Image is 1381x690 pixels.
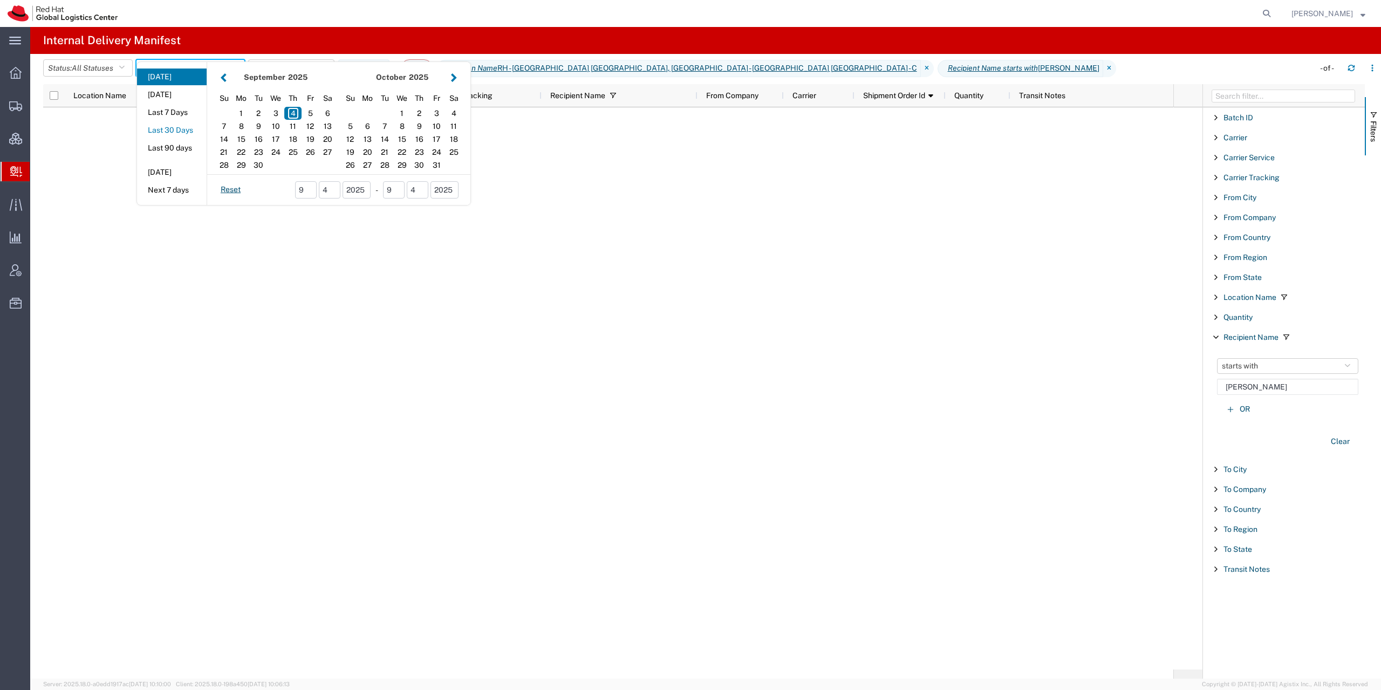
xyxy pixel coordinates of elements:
strong: September [244,73,285,81]
span: Filters [1369,121,1378,142]
div: 7 [215,120,233,133]
span: To City [1223,465,1247,474]
div: 12 [341,133,359,146]
div: 19 [302,133,319,146]
span: From Country [1223,233,1270,242]
button: Last 7 Days [137,104,207,121]
button: [DATE] [137,164,207,181]
span: All Statuses [72,64,113,72]
div: 16 [250,133,267,146]
div: 30 [250,159,267,172]
div: 11 [445,120,462,133]
div: 23 [250,146,267,159]
div: 13 [359,133,376,146]
input: mm [295,181,317,199]
div: 26 [302,146,319,159]
div: 2 [411,107,428,120]
div: Wednesday [393,90,411,107]
span: Quantity [954,91,983,100]
div: 7 [376,120,393,133]
span: Eva Ruzickova [1291,8,1353,19]
input: dd [407,181,428,199]
div: 27 [359,159,376,172]
span: From Company [706,91,758,100]
div: Friday [428,90,445,107]
span: Location Name RH - Brno - Tech Park Brno - B, RH - Brno - Tech Park Brno - C [436,60,921,77]
span: Client: 2025.18.0-198a450 [176,681,290,687]
h4: Internal Delivery Manifest [43,27,181,54]
span: Shipment Order Id [863,91,925,100]
div: 8 [233,120,250,133]
div: 15 [393,133,411,146]
span: [DATE] 10:06:13 [248,681,290,687]
img: logo [8,5,118,22]
div: Monday [233,90,250,107]
div: 8 [393,120,411,133]
span: To Country [1223,505,1261,514]
input: Filter Columns Input [1212,90,1355,103]
div: 14 [215,133,233,146]
a: Reset [221,185,241,195]
button: [DATE] [137,86,207,103]
div: 1 [393,107,411,120]
div: 29 [233,159,250,172]
div: 4 [445,107,462,120]
span: starts with [1222,361,1258,371]
input: yyyy [430,181,459,199]
div: 23 [411,146,428,159]
span: Copyright © [DATE]-[DATE] Agistix Inc., All Rights Reserved [1202,680,1368,689]
div: Monday [359,90,376,107]
div: 11 [284,120,302,133]
span: From State [1223,273,1262,282]
span: 2025 [409,73,428,81]
div: 25 [445,146,462,159]
div: 18 [445,133,462,146]
div: Sunday [215,90,233,107]
div: 24 [267,146,284,159]
div: 17 [267,133,284,146]
span: - [375,185,378,196]
div: Thursday [411,90,428,107]
div: Sunday [341,90,359,107]
span: To Region [1223,525,1257,534]
div: 2 [250,107,267,120]
span: Recipient Name starts with michal [938,60,1103,77]
span: From Company [1223,213,1276,222]
div: 15 [233,133,250,146]
span: Recipient Name [1223,333,1279,341]
div: 3 [267,107,284,120]
span: Transit Notes [1223,565,1270,573]
div: Tuesday [250,90,267,107]
div: 17 [428,133,445,146]
div: Tuesday [376,90,393,107]
span: Server: 2025.18.0-a0edd1917ac [43,681,171,687]
span: 2025 [288,73,307,81]
div: 12 [302,120,319,133]
i: Location Name [447,63,497,74]
div: 28 [215,159,233,172]
span: To Company [1223,485,1266,494]
div: 6 [319,107,336,120]
div: 16 [411,133,428,146]
span: Quantity [1223,313,1253,322]
div: Wednesday [267,90,284,107]
button: Last 90 days [137,140,207,156]
input: Enter the criteria [1217,379,1358,395]
button: Saved filters [248,59,334,77]
div: 10 [428,120,445,133]
span: [DATE] 10:10:00 [129,681,171,687]
div: 24 [428,146,445,159]
input: mm [383,181,405,199]
span: From Region [1223,253,1267,262]
div: 4 [284,107,302,120]
div: 9 [411,120,428,133]
span: Carrier Service [1223,153,1275,162]
div: - of - [1320,63,1339,74]
div: 22 [393,146,411,159]
div: 22 [233,146,250,159]
span: Carrier [792,91,816,100]
strong: October [376,73,406,81]
div: 25 [284,146,302,159]
div: 18 [284,133,302,146]
button: Last 30 Days [137,122,207,139]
